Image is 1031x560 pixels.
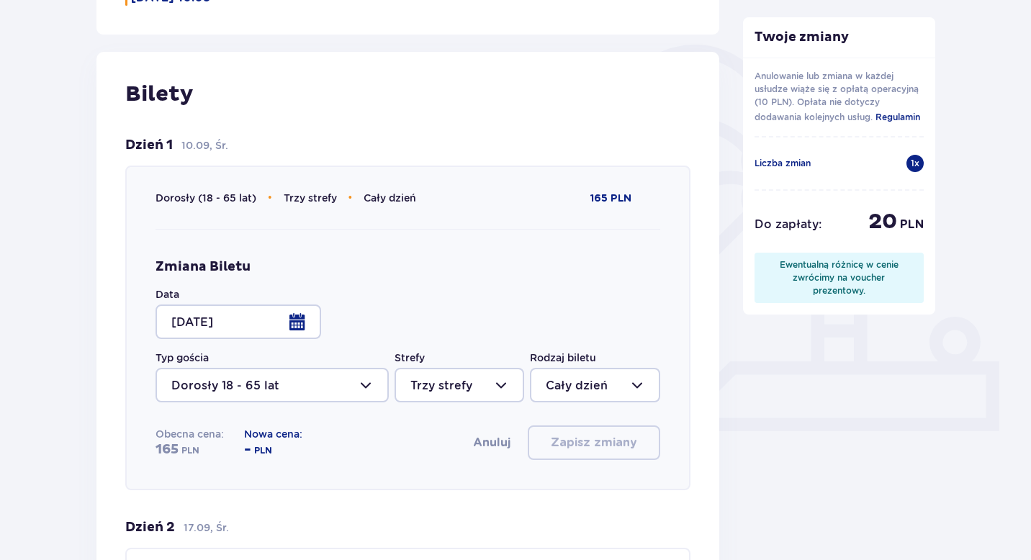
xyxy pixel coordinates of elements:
p: Zapisz zmiany [551,435,637,451]
label: Strefy [395,351,425,365]
p: Dzień 2 [125,519,175,536]
h4: Zmiana Biletu [156,258,251,276]
p: 10.09, Śr. [181,138,228,153]
button: Zapisz zmiany [528,425,660,460]
span: Cały dzień [364,192,416,204]
a: Regulamin [875,109,920,125]
label: Rodzaj biletu [530,351,596,365]
span: • [268,191,272,205]
p: PLN [254,444,272,457]
p: PLN [900,217,924,232]
p: PLN [181,444,199,457]
p: Obecna cena: [156,427,224,441]
span: Dorosły (18 - 65 lat) [156,192,256,204]
p: 165 PLN [590,191,631,206]
div: 1 x [906,155,924,172]
div: Ewentualną różnicę w cenie zwrócimy na voucher prezentowy. [766,258,913,297]
p: 165 [156,441,179,459]
p: Dzień 1 [125,137,173,154]
p: 17.09, Śr. [184,520,229,535]
label: Typ gościa [156,351,209,365]
p: 20 [868,208,897,235]
span: • [348,191,353,205]
p: Liczba zmian [755,157,811,170]
button: Anuluj [473,435,510,451]
label: Data [156,287,179,302]
p: Do zapłaty : [755,217,821,232]
span: Regulamin [875,112,920,122]
p: Twoje zmiany [743,29,936,46]
p: Bilety [125,81,690,108]
p: Nowa cena: [244,427,302,441]
span: Trzy strefy [284,192,337,204]
p: Anulowanie lub zmiana w każdej usłudze wiąże się z opłatą operacyjną (10 PLN). Opłata nie dotyczy... [755,70,924,125]
p: - [244,441,251,459]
